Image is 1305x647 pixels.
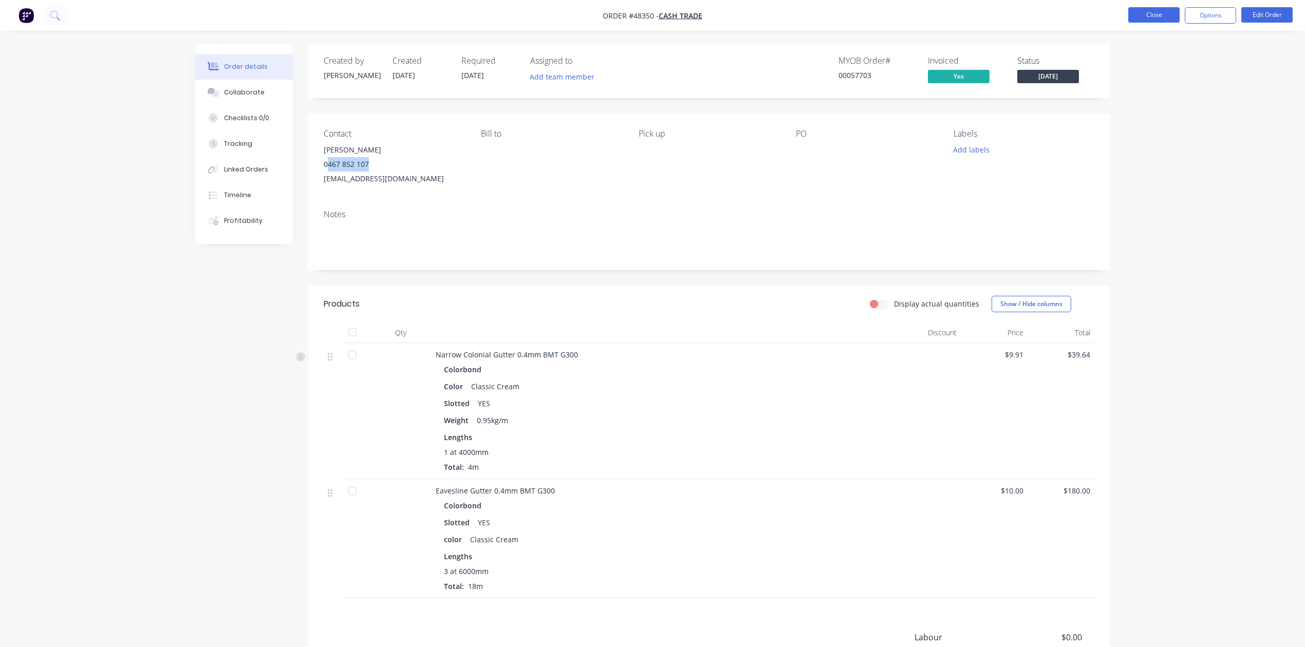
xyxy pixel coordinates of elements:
[195,157,293,182] button: Linked Orders
[466,532,523,547] div: Classic Cream
[444,462,464,472] span: Total:
[195,105,293,131] button: Checklists 0/0
[444,413,473,428] div: Weight
[195,80,293,105] button: Collaborate
[224,113,269,123] div: Checklists 0/0
[1128,7,1180,23] button: Close
[1017,70,1079,85] button: [DATE]
[324,210,1094,219] div: Notes
[796,129,937,139] div: PO
[393,70,415,80] span: [DATE]
[444,362,486,377] div: Colorbond
[525,70,600,84] button: Add team member
[838,70,916,81] div: 00057703
[464,581,487,591] span: 18m
[965,485,1023,496] span: $10.00
[928,70,990,83] span: Yes
[324,172,464,186] div: [EMAIL_ADDRESS][DOMAIN_NAME]
[530,56,633,66] div: Assigned to
[603,11,659,21] span: Order #48350 -
[894,322,961,343] div: Discount
[224,139,252,148] div: Tracking
[961,322,1028,343] div: Price
[838,56,916,66] div: MYOB Order #
[324,157,464,172] div: 0467 852 107
[1032,349,1090,360] span: $39.64
[1032,485,1090,496] span: $180.00
[1006,631,1082,643] span: $0.00
[1241,7,1293,23] button: Edit Order
[444,396,474,411] div: Slotted
[894,298,979,309] label: Display actual quantities
[195,182,293,208] button: Timeline
[444,379,467,394] div: Color
[224,191,251,200] div: Timeline
[436,486,555,496] span: Eavesline Gutter 0.4mm BMT G300
[18,8,34,23] img: Factory
[370,322,432,343] div: Qty
[461,56,518,66] div: Required
[224,62,268,71] div: Order details
[195,54,293,80] button: Order details
[481,129,622,139] div: Bill to
[639,129,779,139] div: Pick up
[992,296,1071,312] button: Show / Hide columns
[473,413,512,428] div: 0.95kg/m
[444,498,486,513] div: Colorbond
[947,143,995,157] button: Add labels
[195,208,293,234] button: Profitability
[324,56,380,66] div: Created by
[1017,70,1079,83] span: [DATE]
[444,515,474,530] div: Slotted
[324,298,360,310] div: Products
[324,143,464,186] div: [PERSON_NAME]0467 852 107[EMAIL_ADDRESS][DOMAIN_NAME]
[436,350,578,359] span: Narrow Colonial Gutter 0.4mm BMT G300
[464,462,483,472] span: 4m
[444,551,472,562] span: Lengths
[444,581,464,591] span: Total:
[444,447,489,458] span: 1 at 4000mm
[224,165,268,174] div: Linked Orders
[195,131,293,157] button: Tracking
[1185,7,1236,24] button: Options
[1028,322,1094,343] div: Total
[915,631,1006,643] span: Labour
[530,70,600,84] button: Add team member
[659,11,702,21] a: Cash Trade
[444,566,489,577] span: 3 at 6000mm
[324,70,380,81] div: [PERSON_NAME]
[224,216,263,225] div: Profitability
[224,88,265,97] div: Collaborate
[324,143,464,157] div: [PERSON_NAME]
[324,129,464,139] div: Contact
[444,432,472,443] span: Lengths
[461,70,484,80] span: [DATE]
[444,532,466,547] div: color
[474,396,494,411] div: YES
[1017,56,1094,66] div: Status
[393,56,449,66] div: Created
[954,129,1094,139] div: Labels
[965,349,1023,360] span: $9.91
[474,515,494,530] div: YES
[928,56,1005,66] div: Invoiced
[467,379,524,394] div: Classic Cream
